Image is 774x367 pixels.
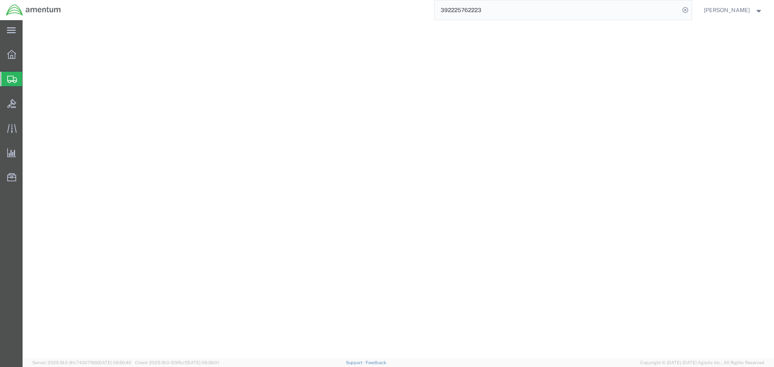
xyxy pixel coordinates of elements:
span: Client: 2025.19.0-129fbcf [135,360,219,365]
img: logo [6,4,61,16]
span: [DATE] 09:39:01 [186,360,219,365]
span: Server: 2025.19.0-91c74307f99 [32,360,131,365]
a: Feedback [366,360,386,365]
span: Nick Riddle [704,6,750,15]
span: [DATE] 09:50:40 [98,360,131,365]
button: [PERSON_NAME] [703,5,763,15]
iframe: FS Legacy Container [23,20,774,359]
input: Search for shipment number, reference number [435,0,680,20]
a: Support [346,360,366,365]
span: Copyright © [DATE]-[DATE] Agistix Inc., All Rights Reserved [640,359,764,366]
